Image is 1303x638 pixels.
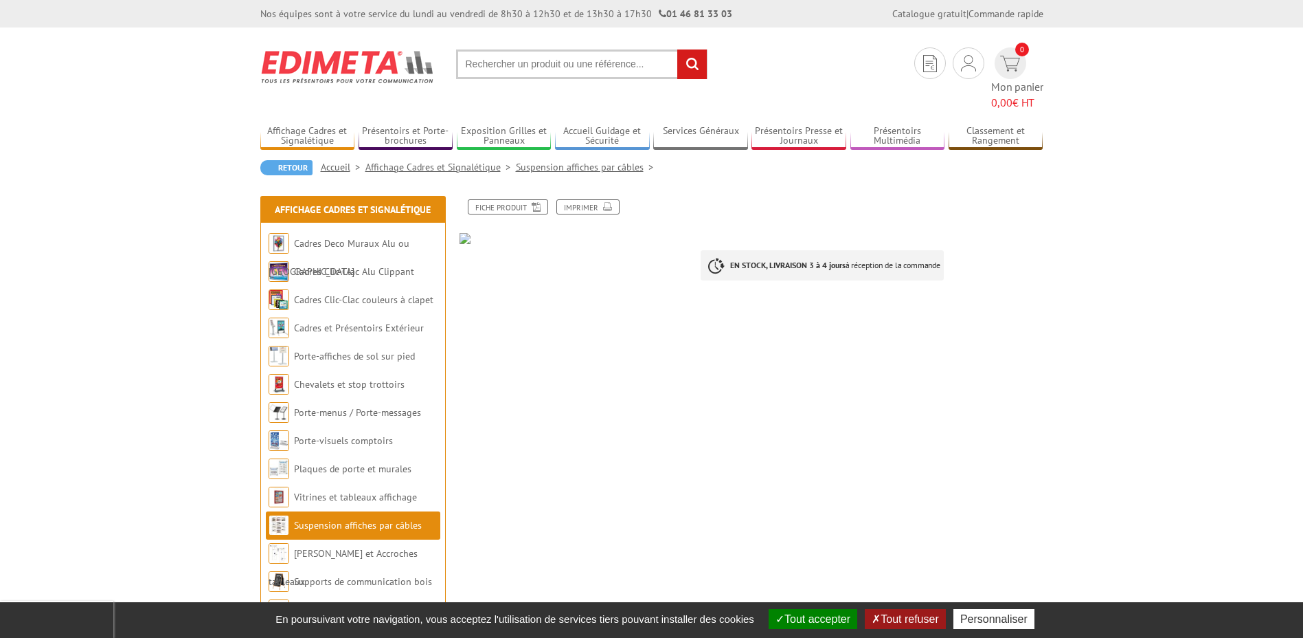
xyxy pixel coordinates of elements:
button: Personnaliser (fenêtre modale) [953,609,1034,629]
img: Cadres Deco Muraux Alu ou Bois [269,233,289,254]
a: Retour [260,160,313,175]
a: Vitrines et tableaux affichage [294,491,417,503]
span: En poursuivant votre navigation, vous acceptez l'utilisation de services tiers pouvant installer ... [269,613,761,625]
span: 0,00 [991,96,1012,109]
a: Suspension affiches par câbles [516,161,659,173]
img: Cimaises et Accroches tableaux [269,543,289,564]
a: Accueil Guidage et Sécurité [555,125,650,148]
img: Chevalets et stop trottoirs [269,374,289,395]
a: Supports de communication bois [294,575,432,588]
a: Catalogue gratuit [892,8,966,20]
span: 0 [1015,43,1029,56]
button: Tout refuser [865,609,945,629]
img: Plaques de porte et murales [269,459,289,479]
a: Accueil [321,161,365,173]
a: Affichage Cadres et Signalétique [260,125,355,148]
a: Cadres Clic-Clac couleurs à clapet [294,294,433,306]
img: Cadres Clic-Clac couleurs à clapet [269,289,289,310]
input: Rechercher un produit ou une référence... [456,49,707,79]
a: Chevalets et stop trottoirs [294,378,405,390]
a: Services Généraux [653,125,748,148]
img: Cadres et Présentoirs Extérieur [269,318,289,338]
a: devis rapide 0 Mon panier 0,00€ HT [991,47,1043,111]
a: Imprimer [556,199,620,214]
a: [PERSON_NAME] et Accroches tableaux [269,547,418,588]
img: Chevalets conférence [269,599,289,620]
a: Suspension affiches par câbles [294,519,422,531]
a: Présentoirs et Porte-brochures [359,125,453,148]
img: Suspension affiches par câbles [269,515,289,536]
button: Tout accepter [769,609,857,629]
a: Cadres et Présentoirs Extérieur [294,322,424,334]
a: Fiche produit [468,199,548,214]
a: Porte-affiches de sol sur pied [294,350,415,362]
a: Classement et Rangement [949,125,1043,148]
a: Porte-menus / Porte-messages [294,406,421,419]
a: Présentoirs Presse et Journaux [751,125,846,148]
img: Edimeta [260,41,435,92]
a: Porte-visuels comptoirs [294,434,393,447]
input: rechercher [677,49,707,79]
img: devis rapide [1000,56,1020,71]
div: Nos équipes sont à votre service du lundi au vendredi de 8h30 à 12h30 et de 13h30 à 17h30 [260,7,732,21]
strong: EN STOCK, LIVRAISON 3 à 4 jours [730,260,846,270]
a: Présentoirs Multimédia [850,125,945,148]
img: Vitrines et tableaux affichage [269,487,289,507]
a: Commande rapide [968,8,1043,20]
strong: 01 46 81 33 03 [659,8,732,20]
img: devis rapide [923,55,937,72]
img: Porte-visuels comptoirs [269,430,289,451]
a: Cadres Deco Muraux Alu ou [GEOGRAPHIC_DATA] [269,237,409,278]
a: Plaques de porte et murales [294,463,411,475]
a: Affichage Cadres et Signalétique [365,161,516,173]
span: € HT [991,95,1043,111]
a: Affichage Cadres et Signalétique [275,203,431,216]
img: Porte-affiches de sol sur pied [269,346,289,366]
span: Mon panier [991,79,1043,111]
a: Exposition Grilles et Panneaux [457,125,552,148]
p: à réception de la commande [701,250,944,280]
a: Cadres Clic-Clac Alu Clippant [294,265,414,278]
img: devis rapide [961,55,976,71]
img: Porte-menus / Porte-messages [269,402,289,423]
div: | [892,7,1043,21]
